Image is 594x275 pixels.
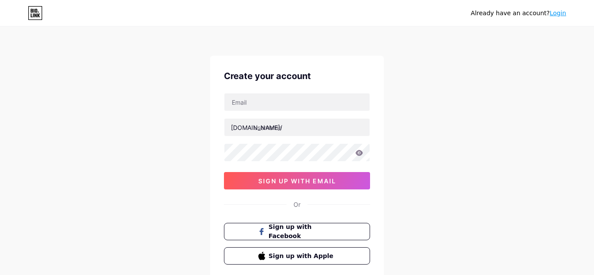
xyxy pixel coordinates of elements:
div: Or [294,200,300,209]
div: [DOMAIN_NAME]/ [231,123,282,132]
span: Sign up with Apple [269,252,336,261]
div: Create your account [224,70,370,83]
input: username [224,119,370,136]
div: Already have an account? [471,9,566,18]
button: Sign up with Apple [224,247,370,265]
input: Email [224,93,370,111]
button: Sign up with Facebook [224,223,370,240]
span: Sign up with Facebook [269,222,336,241]
span: sign up with email [258,177,336,185]
button: sign up with email [224,172,370,189]
a: Login [550,10,566,17]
